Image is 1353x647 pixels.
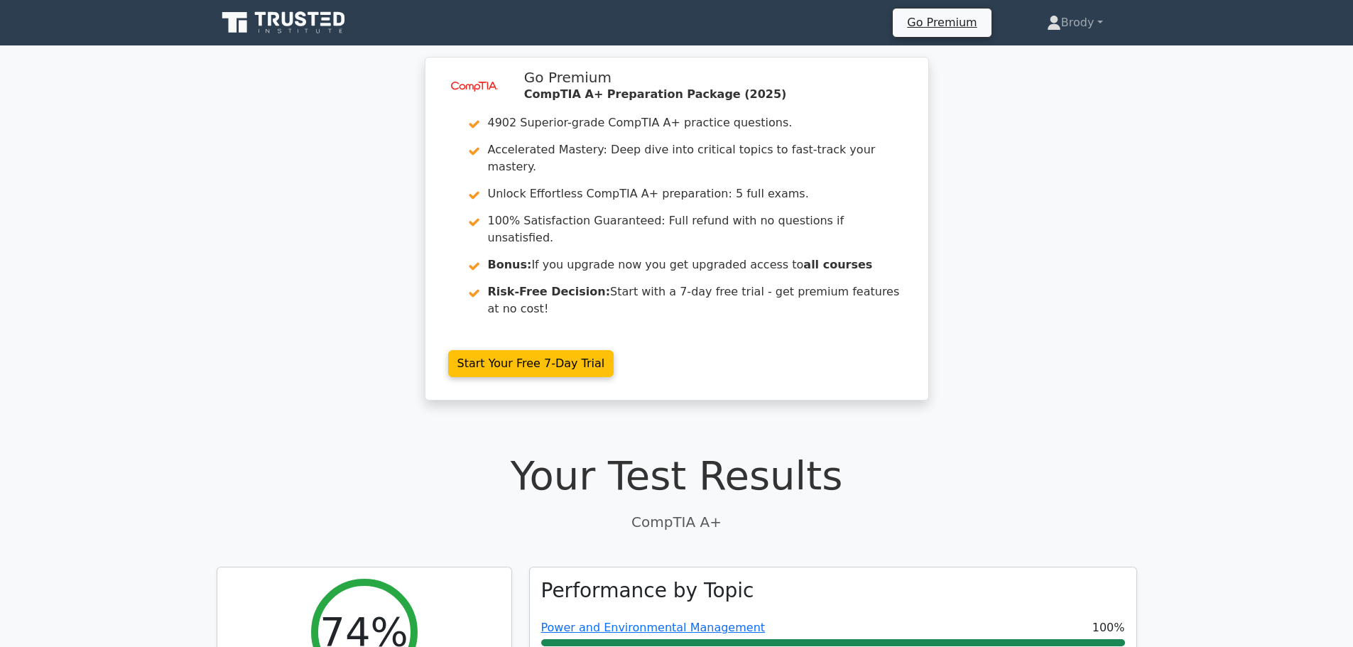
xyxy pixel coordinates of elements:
a: Go Premium [898,13,985,32]
span: 100% [1092,619,1125,636]
a: Brody [1013,9,1137,37]
h3: Performance by Topic [541,579,754,603]
p: CompTIA A+ [217,511,1137,533]
a: Start Your Free 7-Day Trial [448,350,614,377]
a: Power and Environmental Management [541,621,766,634]
h1: Your Test Results [217,452,1137,499]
